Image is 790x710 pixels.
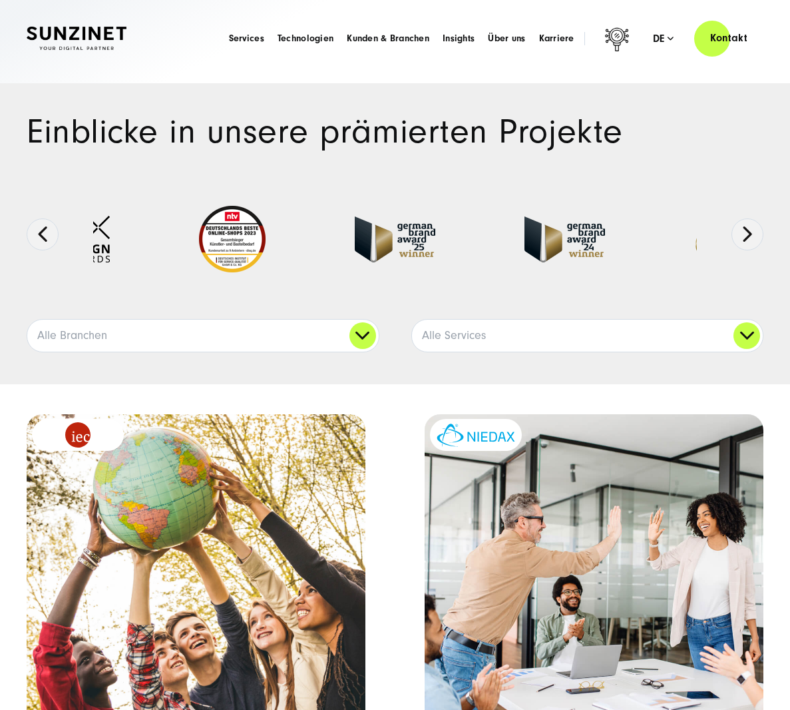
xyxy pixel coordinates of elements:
[437,424,515,447] img: niedax-logo
[65,422,91,448] img: logo_IEC
[443,32,475,45] a: Insights
[731,218,763,250] button: Next
[229,32,264,45] a: Services
[412,320,763,352] a: Alle Services
[27,27,126,50] img: SUNZINET Full Service Digital Agentur
[27,218,59,250] button: Previous
[539,32,574,45] a: Karriere
[488,32,525,45] a: Über uns
[278,32,333,45] a: Technologien
[199,206,266,272] img: Deutschlands beste Online Shops 2023 - boesner - Kunde - SUNZINET
[27,115,763,149] h1: Einblicke in unsere prämierten Projekte
[524,216,605,262] img: German-Brand-Award - fullservice digital agentur SUNZINET
[694,19,763,57] a: Kontakt
[653,32,674,45] div: de
[355,216,435,262] img: German Brand Award winner 2025 - Full Service Digital Agentur SUNZINET
[27,320,379,352] a: Alle Branchen
[347,32,429,45] a: Kunden & Branchen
